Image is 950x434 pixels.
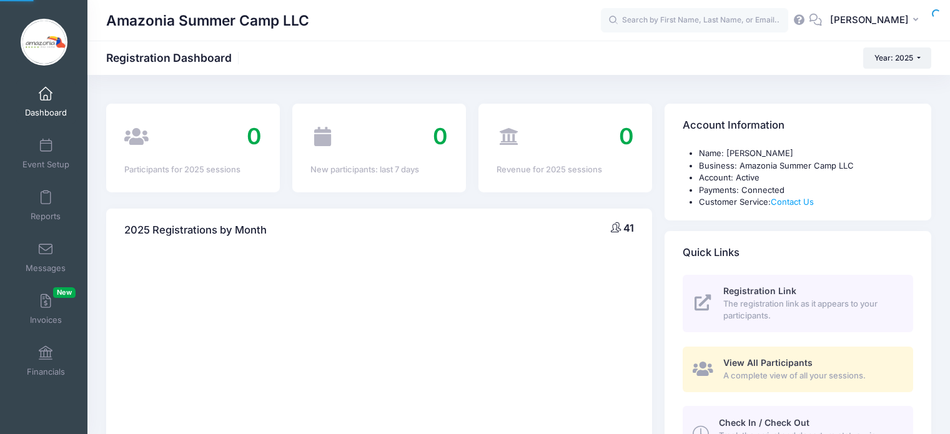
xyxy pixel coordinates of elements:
span: The registration link as it appears to your participants. [723,298,899,322]
h4: Quick Links [683,235,740,270]
h1: Amazonia Summer Camp LLC [106,6,309,35]
span: 0 [247,122,262,150]
div: New participants: last 7 days [310,164,448,176]
span: Dashboard [25,107,67,118]
a: Event Setup [16,132,76,175]
span: [PERSON_NAME] [830,13,909,27]
div: Revenue for 2025 sessions [497,164,634,176]
span: Year: 2025 [874,53,913,62]
a: Dashboard [16,80,76,124]
button: Year: 2025 [863,47,931,69]
span: Financials [27,367,65,377]
span: Messages [26,263,66,274]
h1: Registration Dashboard [106,51,242,64]
a: Messages [16,235,76,279]
span: Registration Link [723,285,796,296]
a: InvoicesNew [16,287,76,331]
span: Reports [31,211,61,222]
input: Search by First Name, Last Name, or Email... [601,8,788,33]
a: Financials [16,339,76,383]
img: Amazonia Summer Camp LLC [21,19,67,66]
span: Event Setup [22,159,69,170]
li: Customer Service: [699,196,913,209]
span: 41 [623,222,634,234]
a: Contact Us [771,197,814,207]
span: View All Participants [723,357,813,368]
li: Payments: Connected [699,184,913,197]
a: View All Participants A complete view of all your sessions. [683,347,913,392]
span: 0 [433,122,448,150]
li: Name: [PERSON_NAME] [699,147,913,160]
h4: Account Information [683,108,784,144]
span: Invoices [30,315,62,325]
h4: 2025 Registrations by Month [124,212,267,248]
span: 0 [619,122,634,150]
span: A complete view of all your sessions. [723,370,899,382]
a: Reports [16,184,76,227]
li: Account: Active [699,172,913,184]
button: [PERSON_NAME] [822,6,931,35]
li: Business: Amazonia Summer Camp LLC [699,160,913,172]
span: Check In / Check Out [719,417,809,428]
span: New [53,287,76,298]
a: Registration Link The registration link as it appears to your participants. [683,275,913,332]
div: Participants for 2025 sessions [124,164,262,176]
